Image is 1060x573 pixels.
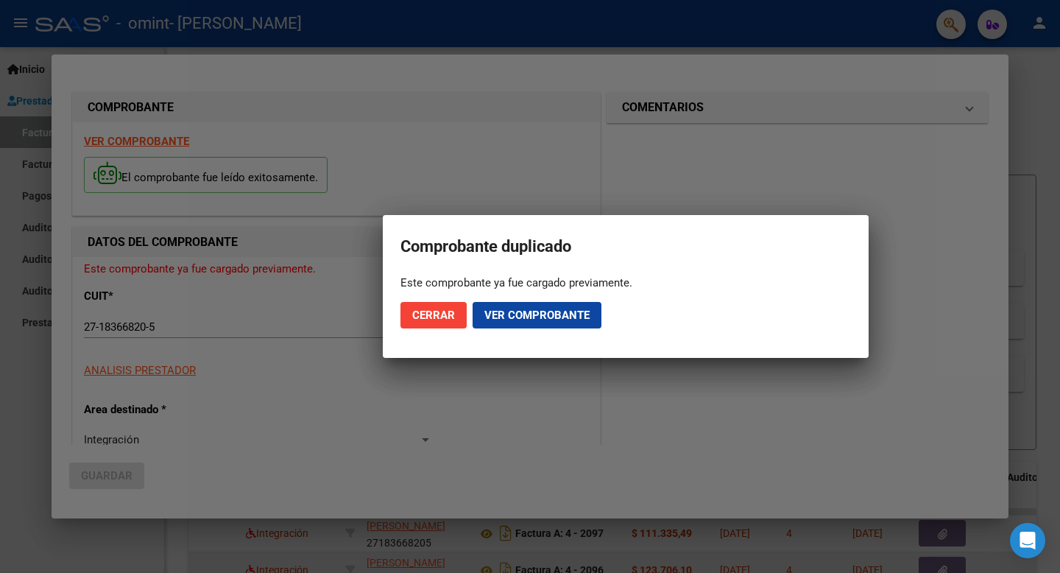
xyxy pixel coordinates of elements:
[473,302,601,328] button: Ver comprobante
[400,302,467,328] button: Cerrar
[1010,523,1045,558] div: Open Intercom Messenger
[484,309,590,322] span: Ver comprobante
[412,309,455,322] span: Cerrar
[400,275,851,290] div: Este comprobante ya fue cargado previamente.
[400,233,851,261] h2: Comprobante duplicado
